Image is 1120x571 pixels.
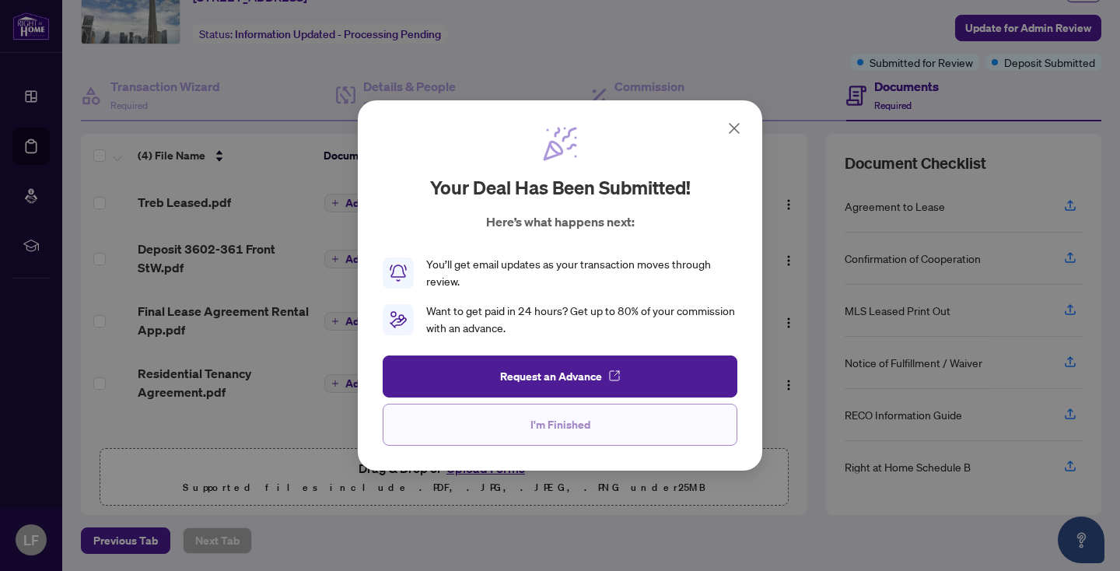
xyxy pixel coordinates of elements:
span: Request an Advance [500,364,602,389]
button: I'm Finished [383,404,737,446]
h2: Your deal has been submitted! [430,175,691,200]
div: Want to get paid in 24 hours? Get up to 80% of your commission with an advance. [426,303,737,337]
div: You’ll get email updates as your transaction moves through review. [426,256,737,290]
span: I'm Finished [530,412,590,437]
button: Request an Advance [383,356,737,398]
p: Here’s what happens next: [486,212,635,231]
